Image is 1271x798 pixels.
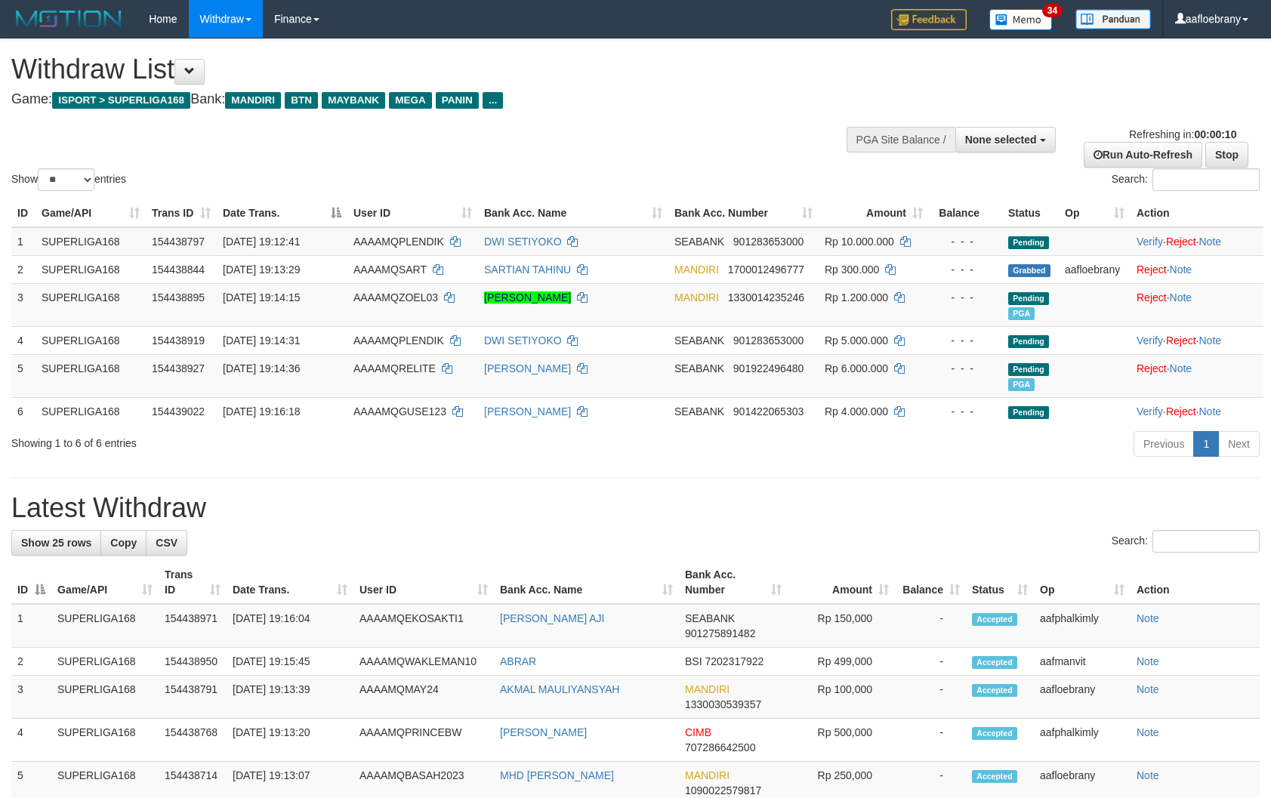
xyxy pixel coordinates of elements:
[1112,530,1260,553] label: Search:
[668,199,819,227] th: Bank Acc. Number: activate to sort column ascending
[1166,405,1196,417] a: Reject
[35,326,146,354] td: SUPERLIGA168
[227,648,353,676] td: [DATE] 19:15:45
[788,604,895,648] td: Rp 150,000
[1034,604,1131,648] td: aafphalkimly
[1042,4,1063,17] span: 34
[159,676,227,719] td: 154438791
[285,92,318,109] span: BTN
[733,362,804,374] span: Copy 901922496480 to clipboard
[52,92,190,109] span: ISPORT > SUPERLIGA168
[11,92,832,107] h4: Game: Bank:
[685,784,761,796] span: Copy 1090022579817 to clipboard
[353,405,446,417] span: AAAAMQGUSE123
[1002,199,1059,227] th: Status
[935,361,996,376] div: - - -
[1008,264,1050,277] span: Grabbed
[935,262,996,277] div: - - -
[500,612,604,624] a: [PERSON_NAME] AJI
[1059,255,1131,283] td: aafloebrany
[1166,236,1196,248] a: Reject
[1008,292,1049,305] span: Pending
[847,127,955,153] div: PGA Site Balance /
[227,561,353,604] th: Date Trans.: activate to sort column ascending
[223,291,300,303] span: [DATE] 19:14:15
[353,263,427,276] span: AAAAMQSART
[929,199,1002,227] th: Balance
[159,604,227,648] td: 154438971
[895,719,966,762] td: -
[11,227,35,256] td: 1
[1137,405,1163,417] a: Verify
[972,684,1017,697] span: Accepted
[223,236,300,248] span: [DATE] 19:12:41
[389,92,432,109] span: MEGA
[353,334,444,347] span: AAAAMQPLENDIK
[152,334,205,347] span: 154438919
[223,362,300,374] span: [DATE] 19:14:36
[1008,363,1049,376] span: Pending
[11,54,832,85] h1: Withdraw List
[223,405,300,417] span: [DATE] 19:16:18
[322,92,385,109] span: MAYBANK
[685,627,755,639] span: Copy 901275891482 to clipboard
[1218,431,1260,457] a: Next
[685,769,730,781] span: MANDIRI
[11,604,51,648] td: 1
[1137,612,1159,624] a: Note
[965,134,1037,146] span: None selected
[674,405,724,417] span: SEABANK
[152,362,205,374] span: 154438927
[972,770,1017,783] span: Accepted
[891,9,967,30] img: Feedback.jpg
[11,283,35,326] td: 3
[1137,236,1163,248] a: Verify
[1194,128,1236,140] strong: 00:00:10
[825,236,894,248] span: Rp 10.000.000
[1137,263,1167,276] a: Reject
[728,263,804,276] span: Copy 1700012496777 to clipboard
[159,648,227,676] td: 154438950
[1137,291,1167,303] a: Reject
[1170,291,1192,303] a: Note
[1034,648,1131,676] td: aafmanvit
[223,334,300,347] span: [DATE] 19:14:31
[1131,561,1260,604] th: Action
[483,92,503,109] span: ...
[1034,561,1131,604] th: Op: activate to sort column ascending
[1034,719,1131,762] td: aafphalkimly
[51,648,159,676] td: SUPERLIGA168
[11,493,1260,523] h1: Latest Withdraw
[11,719,51,762] td: 4
[436,92,479,109] span: PANIN
[1008,406,1049,419] span: Pending
[989,9,1053,30] img: Button%20Memo.svg
[353,719,494,762] td: AAAAMQPRINCEBW
[972,613,1017,626] span: Accepted
[11,430,518,451] div: Showing 1 to 6 of 6 entries
[1137,334,1163,347] a: Verify
[705,655,764,667] span: Copy 7202317922 to clipboard
[484,405,571,417] a: [PERSON_NAME]
[11,326,35,354] td: 4
[35,397,146,425] td: SUPERLIGA168
[353,362,436,374] span: AAAAMQRELITE
[935,290,996,305] div: - - -
[152,236,205,248] span: 154438797
[825,334,888,347] span: Rp 5.000.000
[11,255,35,283] td: 2
[484,263,571,276] a: SARTIAN TAHINU
[223,263,300,276] span: [DATE] 19:13:29
[484,362,571,374] a: [PERSON_NAME]
[935,234,996,249] div: - - -
[685,683,730,695] span: MANDIRI
[100,530,147,556] a: Copy
[225,92,281,109] span: MANDIRI
[35,227,146,256] td: SUPERLIGA168
[353,291,438,303] span: AAAAMQZOEL03
[51,676,159,719] td: SUPERLIGA168
[35,199,146,227] th: Game/API: activate to sort column ascending
[11,8,126,30] img: MOTION_logo.png
[484,334,562,347] a: DWI SETIYOKO
[825,405,888,417] span: Rp 4.000.000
